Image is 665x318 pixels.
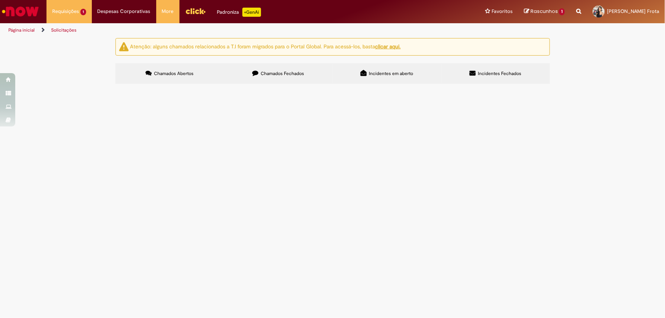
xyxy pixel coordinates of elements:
a: clicar aqui. [375,43,401,50]
span: Requisições [52,8,79,15]
span: Despesas Corporativas [98,8,151,15]
p: +GenAi [242,8,261,17]
div: Padroniza [217,8,261,17]
img: ServiceNow [1,4,40,19]
span: Chamados Abertos [154,70,194,77]
span: Incidentes Fechados [478,70,521,77]
span: Favoritos [492,8,513,15]
span: Rascunhos [530,8,558,15]
span: [PERSON_NAME] Frota [607,8,659,14]
a: Rascunhos [524,8,565,15]
a: Página inicial [8,27,35,33]
span: Chamados Fechados [261,70,304,77]
ng-bind-html: Atenção: alguns chamados relacionados a T.I foram migrados para o Portal Global. Para acessá-los,... [130,43,401,50]
span: 1 [80,9,86,15]
span: 1 [559,8,565,15]
span: More [162,8,174,15]
a: Solicitações [51,27,77,33]
span: Incidentes em aberto [369,70,413,77]
ul: Trilhas de página [6,23,437,37]
img: click_logo_yellow_360x200.png [185,5,206,17]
